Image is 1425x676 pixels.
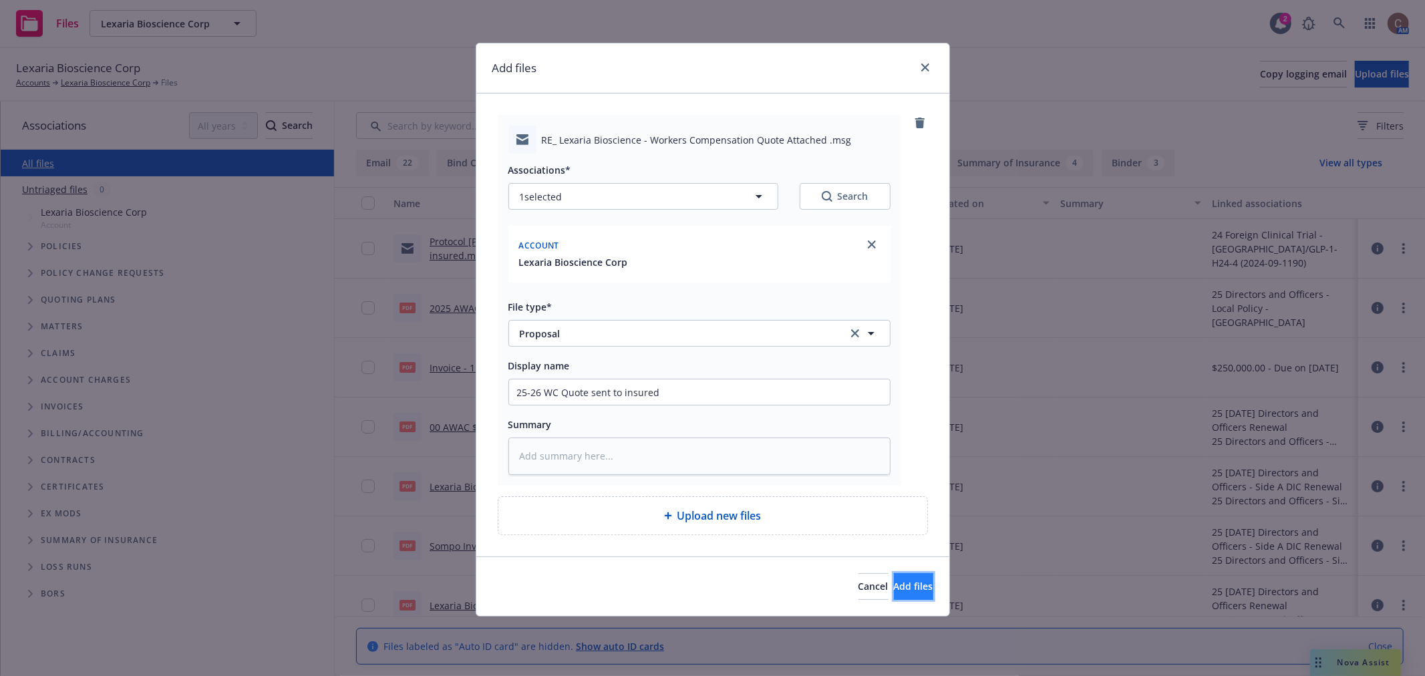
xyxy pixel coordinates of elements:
[508,418,552,431] span: Summary
[508,164,571,176] span: Associations*
[894,580,933,593] span: Add files
[864,236,880,252] a: close
[822,191,832,202] svg: Search
[492,59,537,77] h1: Add files
[519,255,628,269] button: Lexaria Bioscience Corp
[498,496,928,535] div: Upload new files
[508,320,891,347] button: Proposalclear selection
[508,183,778,210] button: 1selected
[508,301,552,313] span: File type*
[800,183,891,210] button: SearchSearch
[542,133,852,147] span: RE_ Lexaria Bioscience - Workers Compensation Quote Attached .msg
[520,327,829,341] span: Proposal
[509,379,890,405] input: Add display name here...
[858,573,889,600] button: Cancel
[847,325,863,341] a: clear selection
[858,580,889,593] span: Cancel
[912,115,928,131] a: remove
[520,190,563,204] span: 1 selected
[677,508,762,524] span: Upload new files
[917,59,933,75] a: close
[508,359,570,372] span: Display name
[894,573,933,600] button: Add files
[822,190,868,203] div: Search
[519,240,559,251] span: Account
